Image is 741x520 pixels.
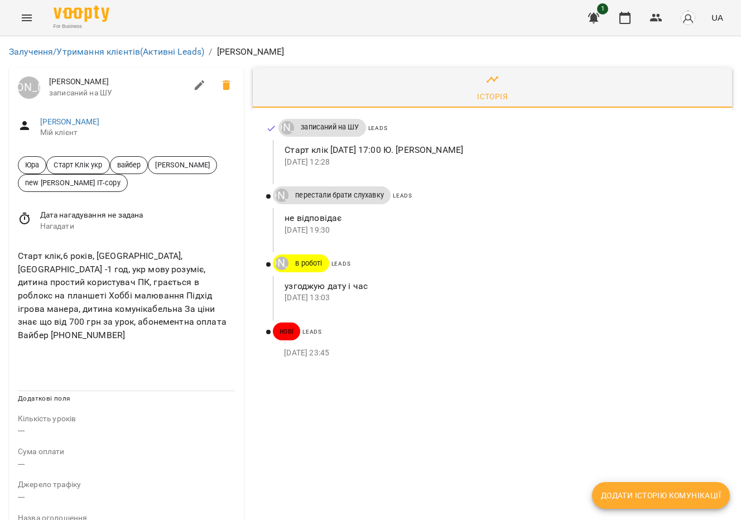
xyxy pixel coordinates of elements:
span: в роботі [288,258,329,268]
p: [DATE] 13:03 [285,292,714,304]
span: Нагадати [40,221,235,232]
li: / [209,45,212,59]
img: Voopty Logo [54,6,109,22]
span: Додати історію комунікації [601,489,721,502]
a: [PERSON_NAME] [273,257,288,270]
a: [PERSON_NAME] [18,76,40,99]
span: For Business [54,23,109,30]
span: Дата нагадування не задана [40,210,235,221]
img: avatar_s.png [680,10,696,26]
span: Leads [368,125,388,131]
div: Юрій Тимочко [281,121,294,134]
span: Додаткові поля [18,394,70,402]
span: нові [273,326,300,336]
p: [DATE] 12:28 [285,157,714,168]
p: Старт клік [DATE] 17:00 Ю. [PERSON_NAME] [285,143,714,157]
div: Юрій Тимочко [275,257,288,270]
span: Юра [18,160,46,170]
p: field-description [18,479,235,490]
div: Старт клік,6 років, [GEOGRAPHIC_DATA], [GEOGRAPHIC_DATA] -1 год, укр мову розуміє, дитина простий... [16,247,237,344]
button: UA [707,7,728,28]
p: узгоджую дату і час [285,280,714,293]
a: [PERSON_NAME] [278,121,294,134]
div: Юрій Тимочко [18,76,40,99]
span: [PERSON_NAME] [148,160,216,170]
span: new [PERSON_NAME] IT-copy [18,177,127,188]
div: Юрій Тимочко [275,189,288,202]
span: [PERSON_NAME] [49,76,186,88]
p: не відповідає [285,211,714,225]
span: Мій клієнт [40,127,235,138]
p: [DATE] 23:45 [284,348,714,359]
p: [DATE] 19:30 [285,225,714,236]
a: [PERSON_NAME] [40,117,100,126]
a: [PERSON_NAME] [273,189,288,202]
button: Додати історію комунікації [592,482,730,509]
button: Menu [13,4,40,31]
nav: breadcrumb [9,45,732,59]
a: Залучення/Утримання клієнтів(Активні Leads) [9,46,204,57]
span: вайбер [110,160,148,170]
p: --- [18,458,235,471]
p: field-description [18,446,235,458]
div: Історія [477,90,508,103]
span: 1 [597,3,608,15]
span: Leads [302,329,322,335]
span: перестали брати слухавку [288,190,391,200]
span: записаний на ШУ [49,88,186,99]
p: --- [18,490,235,504]
p: --- [18,424,235,437]
span: Старт Клік укр [47,160,109,170]
span: Leads [331,261,351,267]
p: [PERSON_NAME] [217,45,285,59]
span: UA [711,12,723,23]
span: Leads [393,192,412,199]
p: field-description [18,413,235,425]
span: записаний на ШУ [294,122,365,132]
